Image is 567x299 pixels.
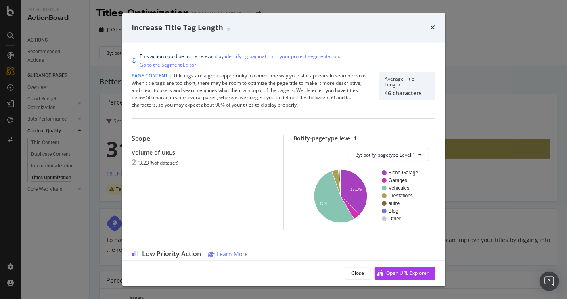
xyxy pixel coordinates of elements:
div: info banner [132,52,435,69]
span: Low Priority Action [142,251,201,258]
button: Close [345,267,371,280]
div: times [431,23,435,33]
div: 46 characters [385,90,429,97]
div: Learn More [217,251,248,258]
div: Close [352,270,364,276]
div: Average Title Length [385,77,429,88]
div: Scope [132,135,274,143]
div: ( 3.23 % of dataset ) [138,161,179,166]
div: Open Intercom Messenger [540,272,559,291]
div: 2 [132,158,136,167]
span: Page Content [132,73,168,79]
text: 53% [320,202,328,206]
div: This action could be more relevant by . [140,52,341,69]
span: | [169,73,172,79]
div: Botify-pagetype level 1 [293,135,435,142]
text: Vehicules [389,186,409,191]
text: Prestations [389,193,413,199]
div: modal [122,13,445,286]
text: Other [389,216,401,222]
svg: A chart. [300,168,425,224]
span: By: botify-pagetype Level 1 [356,151,416,158]
text: autre [389,201,400,207]
a: Learn More [208,251,248,258]
text: Fiche-Garage [389,170,418,176]
text: 37.1% [350,188,362,192]
a: Go to the Segment Editor [140,61,197,69]
span: Increase Title Tag Length [132,23,224,32]
a: identifying pagination in your project segmentation [225,52,339,61]
div: Open URL Explorer [387,270,429,276]
div: Volume of URLs [132,149,274,156]
button: Open URL Explorer [375,267,435,280]
text: Blog [389,209,398,214]
text: Garages [389,178,407,184]
div: Title tags are a great opportunity to control the way your site appears in search results. When t... [132,73,369,109]
button: By: botify-pagetype Level 1 [349,148,429,161]
img: Equal [227,28,230,30]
